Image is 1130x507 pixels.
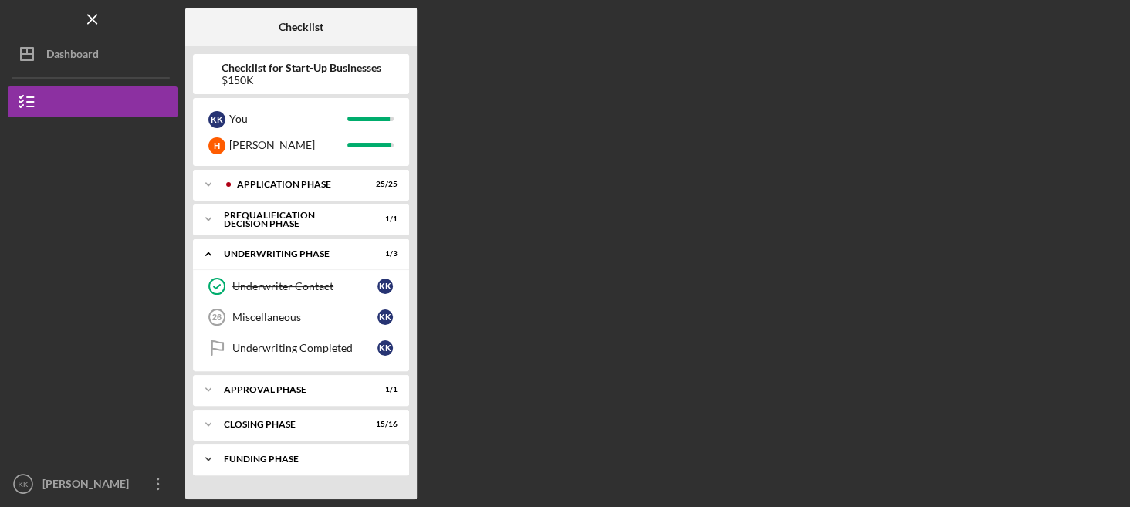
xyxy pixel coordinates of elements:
[224,455,390,464] div: Funding Phase
[232,342,377,354] div: Underwriting Completed
[208,111,225,128] div: K K
[370,215,398,224] div: 1 / 1
[19,480,29,488] text: KK
[222,62,381,74] b: Checklist for Start-Up Businesses
[229,132,347,158] div: [PERSON_NAME]
[232,280,377,292] div: Underwriter Contact
[201,271,401,302] a: Underwriter ContactKK
[279,21,323,33] b: Checklist
[224,249,359,259] div: Underwriting Phase
[224,211,359,228] div: Prequalification Decision Phase
[8,39,178,69] button: Dashboard
[8,468,178,499] button: KK[PERSON_NAME]
[39,468,139,503] div: [PERSON_NAME]
[370,249,398,259] div: 1 / 3
[237,180,359,189] div: Application Phase
[201,302,401,333] a: 26MiscellaneousKK
[370,420,398,429] div: 15 / 16
[201,333,401,363] a: Underwriting CompletedKK
[224,385,359,394] div: Approval Phase
[224,420,359,429] div: Closing Phase
[46,39,99,73] div: Dashboard
[222,74,381,86] div: $150K
[370,385,398,394] div: 1 / 1
[377,279,393,294] div: K K
[370,180,398,189] div: 25 / 25
[212,313,222,322] tspan: 26
[377,340,393,356] div: K K
[229,106,347,132] div: You
[208,137,225,154] div: H
[232,311,377,323] div: Miscellaneous
[377,309,393,325] div: K K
